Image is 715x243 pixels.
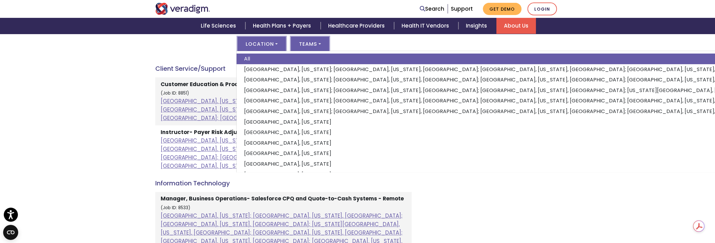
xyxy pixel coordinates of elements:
[496,18,536,34] a: About Us
[161,195,404,202] strong: Manager, Business Operations- Salesforce CPQ and Quote-to-Cash Systems - Remote
[155,3,210,15] img: Veradigm logo
[527,3,557,15] a: Login
[245,18,320,34] a: Health Plans + Payers
[458,18,496,34] a: Insights
[3,225,18,240] button: Open CMP widget
[394,18,458,34] a: Health IT Vendors
[237,37,286,51] button: Location
[321,18,394,34] a: Healthcare Providers
[161,90,189,96] small: (Job ID: 8851)
[161,205,190,211] small: (Job ID: 8533)
[161,97,403,122] a: [GEOGRAPHIC_DATA], [US_STATE]; [GEOGRAPHIC_DATA], [US_STATE], [GEOGRAPHIC_DATA]; [GEOGRAPHIC_DATA...
[155,179,412,187] h4: Information Technology
[451,5,473,13] a: Support
[161,128,284,136] strong: Instructor- Payer Risk Adjustment - Remote
[420,5,444,13] a: Search
[155,65,412,72] h4: Client Service/Support
[291,37,329,51] button: Teams
[193,18,245,34] a: Life Sciences
[483,3,521,15] a: Get Demo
